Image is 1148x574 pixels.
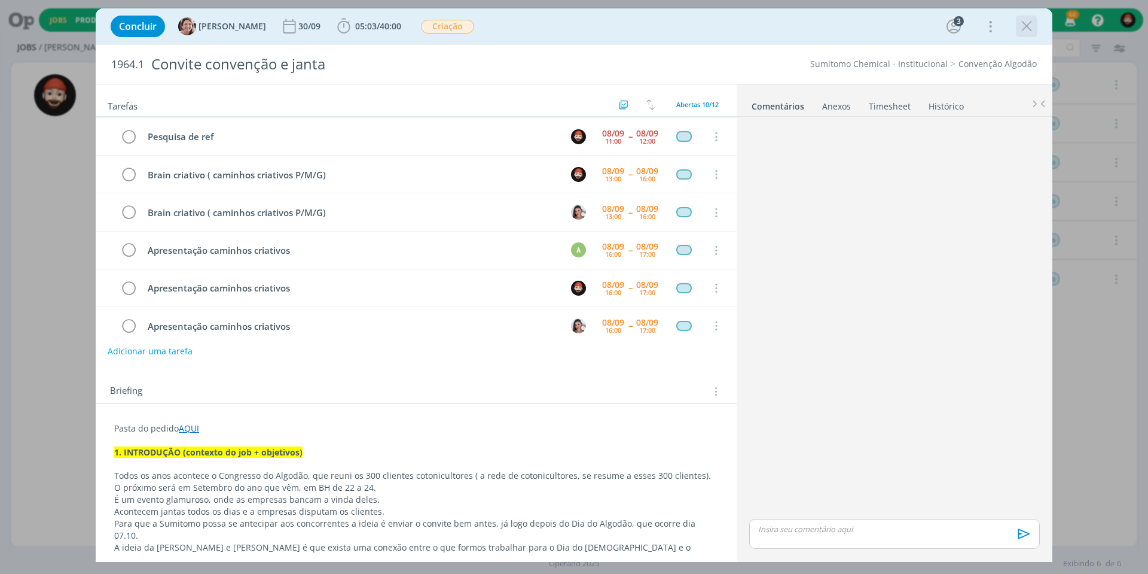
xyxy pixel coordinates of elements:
p: Acontecem jantas todos os dias e a empresas disputam os clientes. [114,506,718,518]
button: A [569,241,587,259]
button: W [569,279,587,297]
span: Briefing [110,384,142,399]
div: 17:00 [639,251,655,257]
div: Brain criativo ( caminhos criativos P/M/G) [142,168,560,183]
span: Concluir [119,22,157,31]
button: Criação [420,19,475,34]
div: 08/09 [636,129,658,138]
p: Pasta do pedido [114,423,718,435]
img: N [571,205,586,220]
span: 1964.1 [111,58,144,71]
a: Histórico [928,95,964,113]
div: Apresentação caminhos criativos [142,319,560,334]
div: Pesquisa de ref [142,129,560,144]
button: Concluir [111,16,165,37]
div: 17:00 [639,327,655,333]
img: W [571,129,586,144]
button: 05:03/40:00 [334,17,404,36]
span: [PERSON_NAME] [199,22,266,31]
span: -- [628,170,632,178]
p: O próximo será em Setembro do ano que vêm, em BH de 22 a 24. [114,482,718,494]
span: Criação [421,20,474,34]
div: 16:00 [605,251,621,257]
div: 13:00 [605,213,621,220]
a: Convenção Algodão [958,58,1037,69]
button: N [569,317,587,335]
strong: 1. INTRODUÇÃO (contexto do job + objetivos) [114,447,303,458]
div: 3 [954,16,964,26]
div: 30/09 [298,22,323,31]
button: W [569,127,587,145]
div: 08/09 [602,281,624,289]
img: W [571,281,586,296]
a: Timesheet [868,95,911,113]
div: dialog [96,8,1052,562]
img: W [571,167,586,182]
span: -- [628,246,632,254]
div: Anexos [822,101,851,113]
span: / [377,20,380,32]
div: 08/09 [602,242,624,251]
div: 13:00 [605,175,621,182]
div: 12:00 [639,138,655,144]
div: 16:00 [605,289,621,296]
span: Tarefas [108,98,138,112]
p: Todos os anos acontece o Congresso do Algodão, que reuni os 300 clientes cotonicultores ( a rede ... [114,470,718,482]
span: -- [628,132,632,141]
span: 05:03 [355,20,377,32]
button: 3 [944,17,963,36]
a: AQUI [179,423,199,434]
div: 08/09 [636,205,658,213]
span: 40:00 [380,20,401,32]
p: Para que a Sumitomo possa se antecipar aos concorrentes a ideia é enviar o convite bem antes, já ... [114,518,718,542]
span: -- [628,321,632,330]
span: Abertas 10/12 [676,100,719,109]
div: Apresentação caminhos criativos [142,243,560,258]
div: 16:00 [639,175,655,182]
button: A[PERSON_NAME] [178,17,266,35]
div: 11:00 [605,138,621,144]
img: A [178,17,196,35]
div: Apresentação caminhos criativos [142,281,560,296]
div: 16:00 [639,213,655,220]
div: Brain criativo ( caminhos criativos P/M/G) [142,205,560,220]
div: 08/09 [602,318,624,327]
div: 08/09 [602,167,624,175]
div: 08/09 [602,129,624,138]
div: 08/09 [636,281,658,289]
div: 08/09 [636,318,658,327]
div: Convite convenção e janta [146,50,646,79]
img: N [571,318,586,333]
span: -- [628,208,632,217]
a: Sumitomo Chemical - Institucional [810,58,948,69]
div: A [571,242,586,257]
div: 08/09 [602,205,624,213]
button: Adicionar uma tarefa [107,341,193,362]
div: 08/09 [636,167,658,175]
div: 16:00 [605,327,621,333]
div: 17:00 [639,289,655,296]
img: arrow-down-up.svg [646,99,655,110]
a: Comentários [751,95,805,113]
p: A ideia da [PERSON_NAME] e [PERSON_NAME] é que exista uma conexão entre o que formos trabalhar pa... [114,542,718,566]
button: N [569,204,587,221]
button: W [569,165,587,183]
span: -- [628,284,632,292]
div: 08/09 [636,242,658,251]
p: É um evento glamuroso, onde as empresas bancam a vinda deles. [114,494,718,506]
